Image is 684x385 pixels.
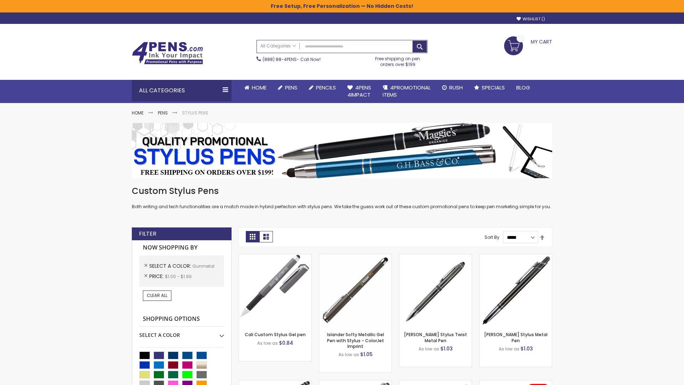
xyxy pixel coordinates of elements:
[360,351,373,358] span: $1.05
[263,56,297,62] a: (888) 88-4PENS
[319,254,392,327] img: Islander Softy Metallic Gel Pen with Stylus - ColorJet Imprint-Gunmetal
[246,231,259,242] strong: Grid
[511,80,536,96] a: Blog
[368,53,428,67] div: Free shipping on pen orders over $199
[440,345,453,352] span: $1.03
[482,84,505,91] span: Specials
[285,84,297,91] span: Pens
[347,84,371,98] span: 4Pens 4impact
[499,346,519,352] span: As low as
[132,123,552,178] img: Stylus Pens
[436,80,468,96] a: Rush
[338,351,359,358] span: As low as
[257,340,278,346] span: As low as
[480,254,552,260] a: Olson Stylus Metal Pen-Gunmetal
[252,84,266,91] span: Home
[239,254,311,327] img: Cali Custom Stylus Gel pen-Gunmetal
[517,16,545,22] a: Wishlist
[260,43,296,49] span: All Categories
[139,312,224,327] strong: Shopping Options
[377,80,436,103] a: 4PROMOTIONALITEMS
[468,80,511,96] a: Specials
[143,291,171,301] a: Clear All
[279,339,293,346] span: $0.84
[316,84,336,91] span: Pencils
[147,292,167,298] span: Clear All
[239,80,272,96] a: Home
[132,42,203,65] img: 4Pens Custom Pens and Promotional Products
[192,263,214,269] span: Gunmetal
[516,84,530,91] span: Blog
[139,230,156,238] strong: Filter
[272,80,303,96] a: Pens
[263,56,321,62] span: - Call Now!
[404,332,467,343] a: [PERSON_NAME] Stylus Twist Metal Pen
[132,110,144,116] a: Home
[327,332,384,349] a: Islander Softy Metallic Gel Pen with Stylus - ColorJet Imprint
[480,254,552,327] img: Olson Stylus Metal Pen-Gunmetal
[257,40,300,52] a: All Categories
[342,80,377,103] a: 4Pens4impact
[484,332,548,343] a: [PERSON_NAME] Stylus Metal Pen
[149,262,192,269] span: Select A Color
[132,185,552,197] h1: Custom Stylus Pens
[245,332,306,338] a: Cali Custom Stylus Gel pen
[399,254,472,260] a: Colter Stylus Twist Metal Pen-Gunmetal
[132,80,232,101] div: All Categories
[399,254,472,327] img: Colter Stylus Twist Metal Pen-Gunmetal
[319,254,392,260] a: Islander Softy Metallic Gel Pen with Stylus - ColorJet Imprint-Gunmetal
[239,254,311,260] a: Cali Custom Stylus Gel pen-Gunmetal
[383,84,431,98] span: 4PROMOTIONAL ITEMS
[449,84,463,91] span: Rush
[303,80,342,96] a: Pencils
[149,273,165,280] span: Price
[139,327,224,339] div: Select A Color
[520,345,533,352] span: $1.03
[132,185,552,210] div: Both writing and tech functionalities are a match made in hybrid perfection with stylus pens. We ...
[182,110,208,116] strong: Stylus Pens
[419,346,439,352] span: As low as
[139,240,224,255] strong: Now Shopping by
[165,273,192,279] span: $1.00 - $1.99
[484,234,499,240] label: Sort By
[158,110,168,116] a: Pens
